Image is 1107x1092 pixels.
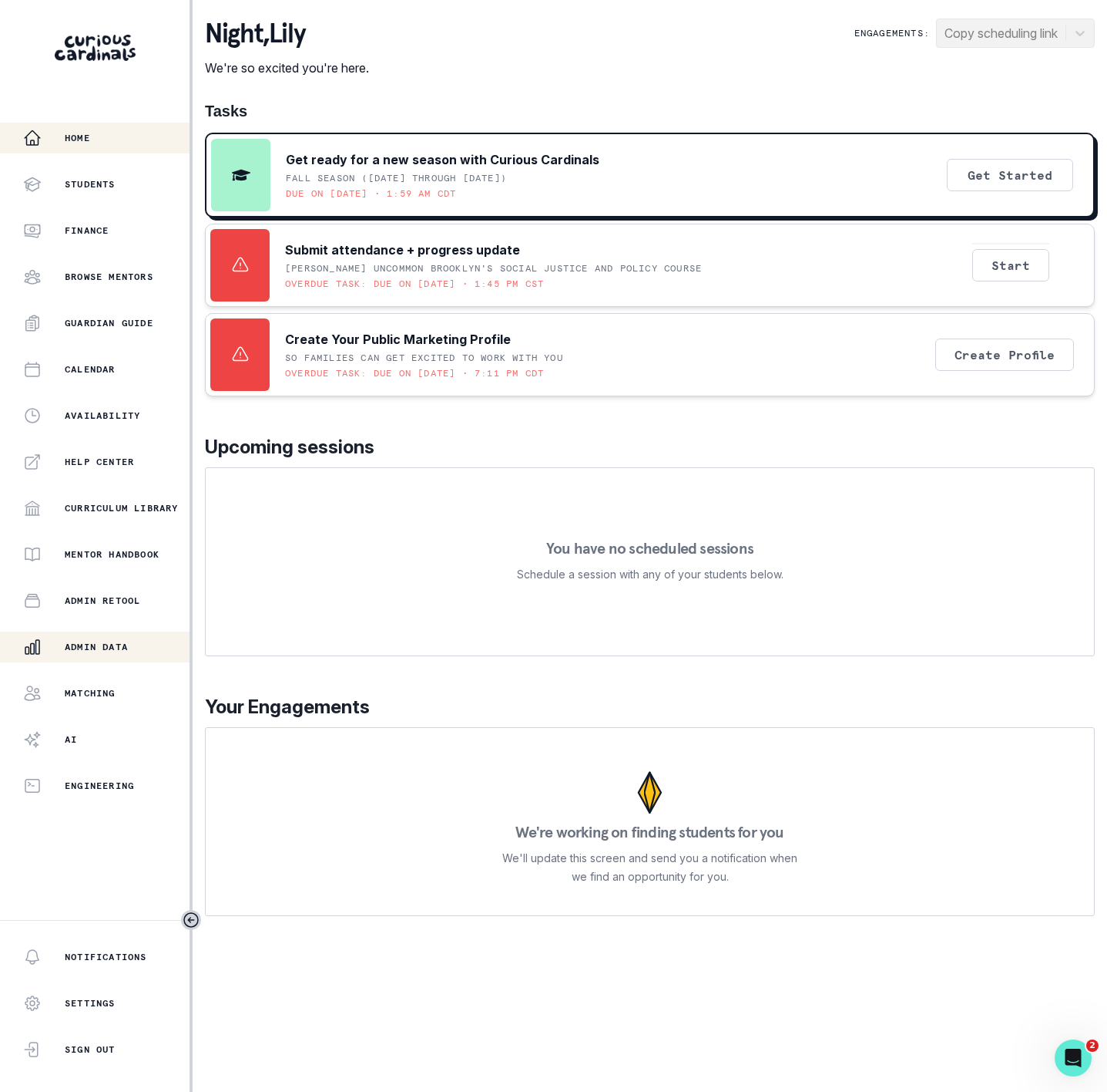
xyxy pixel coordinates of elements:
p: You have no scheduled sessions [546,541,753,556]
p: Create Your Public Marketing Profile [285,330,511,349]
iframe: Intercom live chat [1055,1040,1092,1077]
p: Help Center [65,456,134,468]
p: Matching [65,687,116,699]
p: Upcoming sessions [205,433,1095,461]
p: Admin Data [65,641,128,653]
p: Get ready for a new season with Curious Cardinals [286,150,599,169]
p: Overdue task: Due on [DATE] • 1:45 PM CST [285,278,544,290]
p: We'll update this screen and send you a notification when we find an opportunity for you. [502,849,798,886]
p: [PERSON_NAME] UNCOMMON Brooklyn's Social Justice and Policy Course [285,262,702,275]
p: Your Engagements [205,693,1095,721]
p: Mentor Handbook [65,548,159,561]
p: Finance [65,224,109,237]
h1: Tasks [205,102,1095,120]
p: We're working on finding students for you [515,824,783,840]
p: Home [65,132,90,144]
p: night , Lily [205,19,369,49]
button: Get Started [947,159,1073,191]
p: Notifications [65,951,147,963]
button: Create Profile [935,339,1074,371]
p: Availability [65,410,140,422]
p: Engineering [65,780,134,792]
p: We're so excited you're here. [205,59,369,77]
p: Overdue task: Due on [DATE] • 7:11 PM CDT [285,367,544,379]
p: Curriculum Library [65,502,179,514]
p: Settings [65,997,116,1009]
p: Students [65,178,116,190]
p: Admin Retool [65,595,140,607]
p: Sign Out [65,1043,116,1056]
p: Guardian Guide [65,317,153,329]
button: Toggle sidebar [181,910,201,930]
p: Engagements: [854,27,930,39]
p: SO FAMILIES CAN GET EXCITED TO WORK WITH YOU [285,352,563,364]
p: Calendar [65,363,116,376]
img: Curious Cardinals Logo [55,35,136,61]
span: 2 [1086,1040,1099,1052]
p: Submit attendance + progress update [285,241,520,259]
p: Browse Mentors [65,271,153,283]
p: Schedule a session with any of your students below. [517,565,783,584]
button: Start [972,249,1049,281]
p: Due on [DATE] • 1:59 AM CDT [286,187,456,200]
p: Fall Season ([DATE] through [DATE]) [286,172,507,184]
p: AI [65,733,77,746]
